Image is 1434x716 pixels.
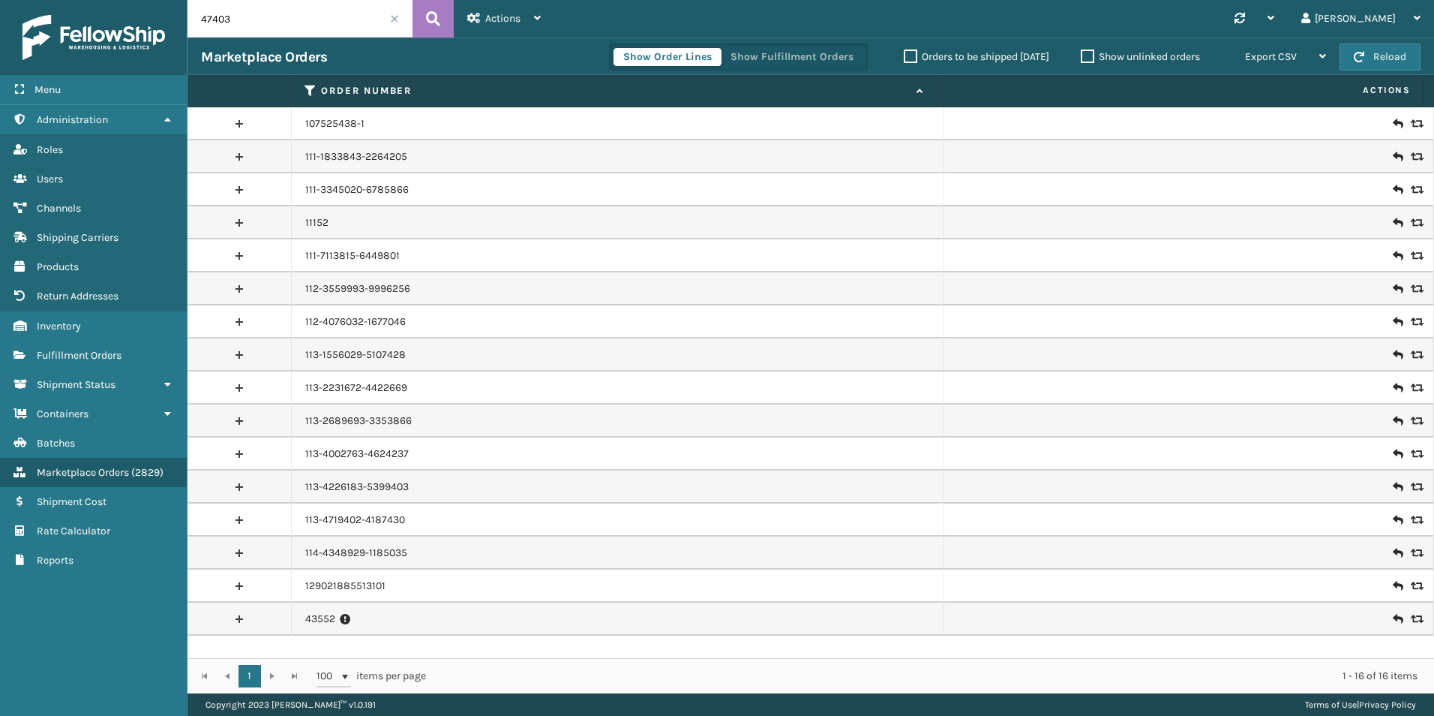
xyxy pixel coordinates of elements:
i: Create Return Label [1393,314,1402,329]
a: 114-4348929-1185035 [305,546,407,561]
h3: Marketplace Orders [201,48,327,66]
i: Replace [1411,548,1420,558]
span: ( 2829 ) [131,466,163,479]
button: Show Fulfillment Orders [721,48,863,66]
button: Reload [1339,44,1420,71]
span: Actions [485,12,520,25]
span: items per page [316,665,426,687]
span: Actions [943,78,1420,103]
span: Reports [37,554,73,567]
a: 113-4719402-4187430 [305,513,405,528]
i: Replace [1411,581,1420,591]
p: Copyright 2023 [PERSON_NAME]™ v 1.0.191 [205,693,376,716]
div: 1 - 16 of 16 items [447,669,1417,684]
i: Replace [1411,119,1420,129]
i: Create Return Label [1393,381,1402,396]
span: Batches [37,437,75,450]
i: Replace [1411,251,1420,261]
i: Create Return Label [1393,116,1402,131]
i: Replace [1411,152,1420,162]
a: 113-2689693-3353866 [305,414,412,429]
span: Shipment Cost [37,495,106,508]
span: Roles [37,143,63,156]
i: Create Return Label [1393,182,1402,197]
i: Create Return Label [1393,149,1402,164]
i: Replace [1411,317,1420,327]
span: Marketplace Orders [37,466,129,479]
span: Containers [37,408,88,420]
a: 113-4002763-4624237 [305,447,409,462]
a: 111-3345020-6785866 [305,182,409,197]
i: Replace [1411,449,1420,459]
i: Replace [1411,218,1420,228]
span: 100 [316,669,339,684]
i: Create Return Label [1393,546,1402,561]
a: 113-1556029-5107428 [305,347,406,363]
span: Inventory [37,320,81,332]
i: Create Return Label [1393,579,1402,594]
span: Menu [34,83,61,96]
label: Orders to be shipped [DATE] [904,50,1049,63]
a: 111-1833843-2264205 [305,149,407,164]
a: 113-4226183-5399403 [305,480,409,495]
a: 11152 [305,215,328,230]
a: Privacy Policy [1359,699,1416,710]
span: Administration [37,113,108,126]
i: Create Return Label [1393,414,1402,429]
a: 1 [238,665,261,687]
i: Replace [1411,515,1420,525]
i: Replace [1411,416,1420,426]
div: | [1305,693,1416,716]
i: Create Return Label [1393,480,1402,495]
span: Shipping Carriers [37,231,118,244]
a: 43552 [305,612,335,627]
i: Create Return Label [1393,281,1402,296]
label: Order Number [321,84,909,98]
i: Replace [1411,614,1420,624]
span: Export CSV [1245,50,1297,63]
span: Products [37,260,79,273]
i: Create Return Label [1393,248,1402,263]
a: Terms of Use [1305,699,1357,710]
a: 111-7113815-6449801 [305,248,400,263]
a: 107525438-1 [305,116,364,131]
i: Create Return Label [1393,612,1402,627]
span: Shipment Status [37,378,115,391]
span: Users [37,173,63,185]
button: Show Order Lines [613,48,721,66]
span: Channels [37,202,81,215]
a: 112-4076032-1677046 [305,314,406,329]
i: Replace [1411,284,1420,294]
label: Show unlinked orders [1081,50,1200,63]
img: logo [22,15,165,60]
i: Create Return Label [1393,347,1402,363]
a: 113-2231672-4422669 [305,381,407,396]
i: Replace [1411,383,1420,393]
i: Replace [1411,350,1420,360]
i: Create Return Label [1393,215,1402,230]
i: Create Return Label [1393,513,1402,528]
span: Fulfillment Orders [37,349,121,362]
span: Return Addresses [37,290,118,302]
span: Rate Calculator [37,525,110,537]
a: 112-3559993-9996256 [305,281,410,296]
i: Replace [1411,482,1420,492]
i: Create Return Label [1393,447,1402,462]
i: Replace [1411,185,1420,195]
a: 129021885513101 [305,579,385,594]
